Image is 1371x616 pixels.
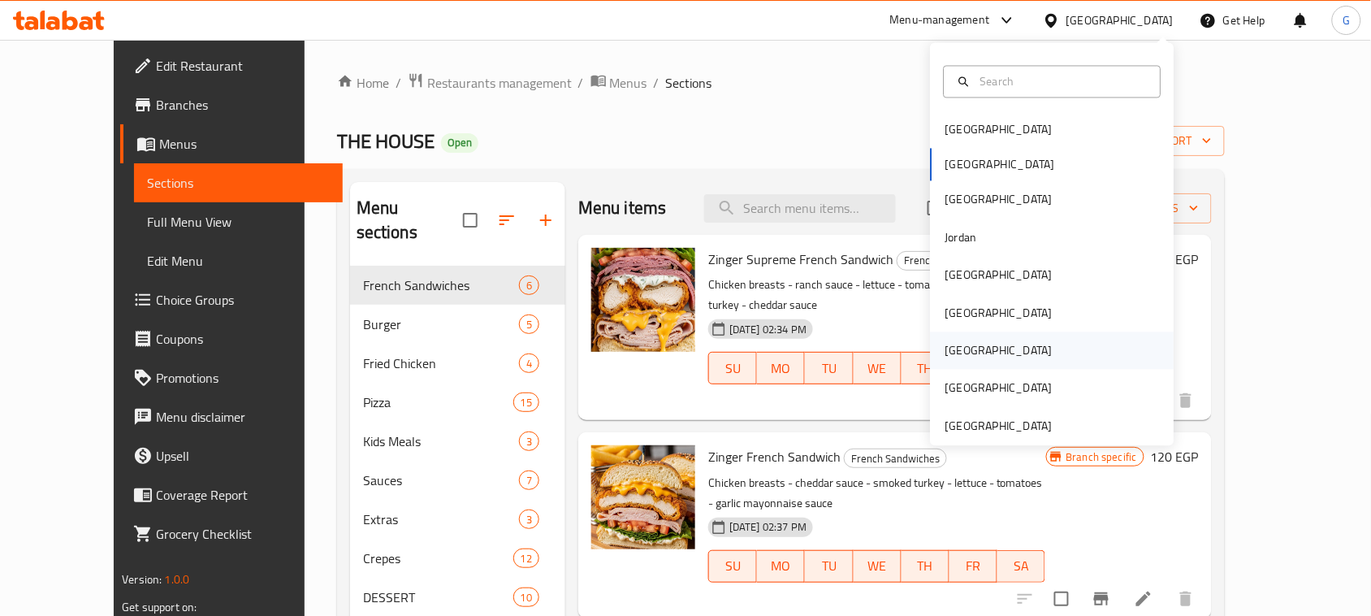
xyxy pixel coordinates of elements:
span: Grocery Checklist [156,524,330,544]
a: Edit menu item [1134,589,1153,609]
span: Sections [147,173,330,193]
span: Branch specific [1060,449,1144,465]
h2: Menu sections [357,196,463,245]
div: items [513,393,539,412]
div: items [519,510,539,529]
span: Pizza [363,393,513,412]
span: Upsell [156,446,330,466]
span: Edit Menu [147,251,330,271]
span: TH [908,554,943,578]
span: Coverage Report [156,485,330,505]
div: Menu-management [890,11,990,30]
div: DESSERT [363,588,513,607]
span: Promotions [156,368,330,388]
button: Add section [526,201,565,240]
div: [GEOGRAPHIC_DATA] [945,191,1053,209]
a: Edit Menu [134,241,343,280]
img: Zinger Supreme French Sandwich [591,248,695,352]
p: Chicken breasts - ranch sauce - lettuce - tomatoes - Rozbev - smoked turkey - cheddar sauce [708,275,1045,315]
div: items [519,275,539,295]
div: Fried Chicken4 [350,344,565,383]
span: Open [441,136,478,150]
a: Menus [590,72,647,93]
input: Search [974,72,1151,90]
div: [GEOGRAPHIC_DATA] [945,304,1053,322]
span: [DATE] 02:37 PM [723,519,813,535]
button: FR [949,550,997,583]
a: Coupons [120,319,343,358]
span: Sauces [363,471,519,490]
span: Menus [159,134,330,154]
span: Sections [666,73,712,93]
div: items [519,315,539,334]
div: Kids Meals3 [350,422,565,461]
a: Restaurants management [408,72,572,93]
span: Zinger Supreme French Sandwich [708,247,893,271]
div: Crepes [363,549,513,568]
div: [GEOGRAPHIC_DATA] [945,380,1053,397]
span: 7 [520,473,538,488]
img: Zinger French Sandwich [591,445,695,549]
a: Menus [120,124,343,163]
button: TU [805,550,853,583]
span: Edit Restaurant [156,56,330,76]
button: MO [757,352,805,384]
div: Extras3 [350,500,565,539]
div: items [513,588,539,607]
span: 3 [520,512,538,527]
span: TU [811,357,846,380]
span: Select all sections [453,203,487,237]
a: Branches [120,85,343,124]
span: Burger [363,315,519,334]
span: 10 [514,590,538,605]
span: Select section [918,191,952,225]
span: French Sandwiches [897,251,999,270]
span: Version: [122,569,162,590]
span: French Sandwiches [845,449,946,468]
li: / [578,73,584,93]
a: Sections [134,163,343,202]
h6: 150 EGP [1151,248,1199,271]
span: export [1133,131,1212,151]
a: Upsell [120,436,343,475]
div: [GEOGRAPHIC_DATA] [1066,11,1174,29]
span: Coupons [156,329,330,349]
div: French Sandwiches [363,275,519,295]
span: Menus [610,73,647,93]
button: SU [708,550,757,583]
div: items [519,432,539,451]
button: SA [997,550,1045,583]
span: 6 [520,278,538,293]
div: Burger5 [350,305,565,344]
div: Jordan [945,228,977,246]
h6: 120 EGP [1151,445,1199,468]
div: Kids Meals [363,432,519,451]
a: Grocery Checklist [120,514,343,553]
span: SU [716,357,750,380]
a: Full Menu View [134,202,343,241]
nav: breadcrumb [337,72,1225,93]
a: Coverage Report [120,475,343,514]
button: delete [1166,381,1205,420]
li: / [396,73,401,93]
span: THE HOUSE [337,123,435,159]
span: Extras [363,510,519,529]
div: Crepes12 [350,539,565,578]
span: 3 [520,434,538,449]
span: 4 [520,356,538,371]
span: Branches [156,95,330,115]
a: Choice Groups [120,280,343,319]
span: MO [763,357,798,380]
div: French Sandwiches [844,449,947,468]
div: French Sandwiches6 [350,266,565,305]
span: 1.0.0 [165,569,190,590]
button: SU [708,352,757,384]
div: French Sandwiches [897,251,1000,271]
span: WE [860,554,895,578]
div: [GEOGRAPHIC_DATA] [945,121,1053,139]
div: Fried Chicken [363,354,519,373]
